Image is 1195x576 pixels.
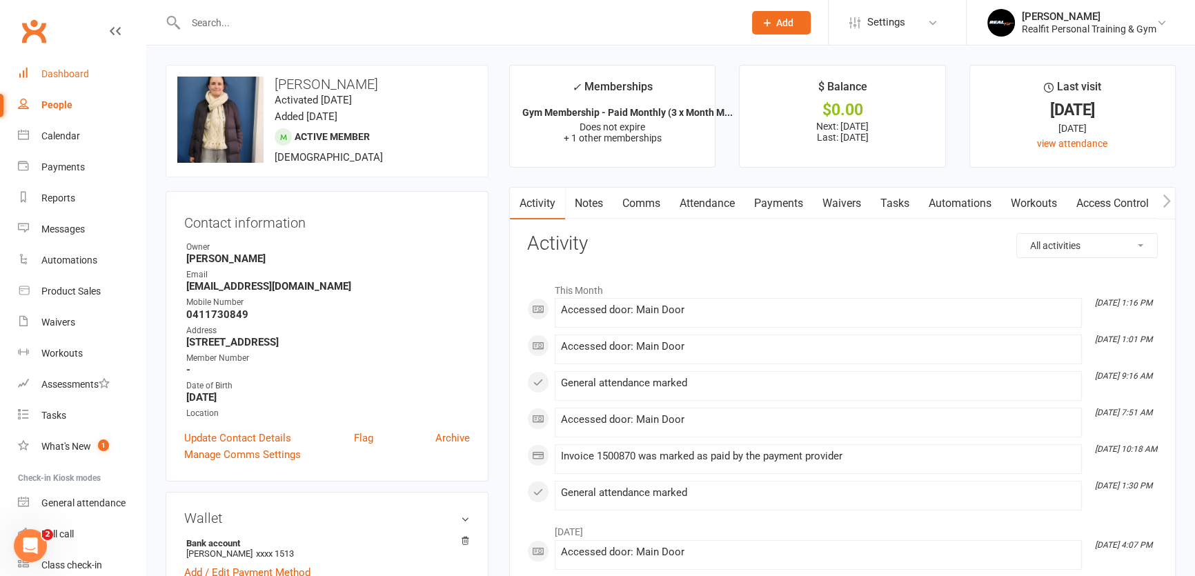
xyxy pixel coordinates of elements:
[527,233,1158,255] h3: Activity
[41,497,126,508] div: General attendance
[41,224,85,235] div: Messages
[1095,481,1152,490] i: [DATE] 1:30 PM
[752,121,932,143] p: Next: [DATE] Last: [DATE]
[41,130,80,141] div: Calendar
[41,99,72,110] div: People
[184,430,291,446] a: Update Contact Details
[18,519,146,550] a: Roll call
[561,450,1076,462] div: Invoice 1500870 was marked as paid by the payment provider
[1095,298,1152,308] i: [DATE] 1:16 PM
[670,188,744,219] a: Attendance
[184,510,470,526] h3: Wallet
[186,324,470,337] div: Address
[18,152,146,183] a: Payments
[41,379,110,390] div: Assessments
[186,391,470,404] strong: [DATE]
[186,538,463,548] strong: Bank account
[41,68,89,79] div: Dashboard
[1095,371,1152,381] i: [DATE] 9:16 AM
[1001,188,1067,219] a: Workouts
[186,308,470,321] strong: 0411730849
[295,131,370,142] span: Active member
[561,414,1076,426] div: Accessed door: Main Door
[561,304,1076,316] div: Accessed door: Main Door
[181,13,734,32] input: Search...
[186,364,470,376] strong: -
[41,255,97,266] div: Automations
[41,348,83,359] div: Workouts
[982,121,1163,136] div: [DATE]
[1067,188,1158,219] a: Access Control
[18,214,146,245] a: Messages
[561,341,1076,352] div: Accessed door: Main Door
[18,183,146,214] a: Reports
[186,280,470,292] strong: [EMAIL_ADDRESS][DOMAIN_NAME]
[18,276,146,307] a: Product Sales
[561,546,1076,558] div: Accessed door: Main Door
[177,77,264,163] img: image1749256371.png
[572,81,581,94] i: ✓
[177,77,477,92] h3: [PERSON_NAME]
[98,439,109,451] span: 1
[184,446,301,463] a: Manage Comms Settings
[818,78,867,103] div: $ Balance
[572,78,653,103] div: Memberships
[256,548,294,559] span: xxxx 1513
[41,317,75,328] div: Waivers
[18,431,146,462] a: What's New1
[18,307,146,338] a: Waivers
[1037,138,1107,149] a: view attendance
[18,338,146,369] a: Workouts
[1095,408,1152,417] i: [DATE] 7:51 AM
[14,529,47,562] iframe: Intercom live chat
[527,276,1158,298] li: This Month
[186,352,470,365] div: Member Number
[41,441,91,452] div: What's New
[752,11,811,34] button: Add
[527,517,1158,539] li: [DATE]
[564,132,662,143] span: + 1 other memberships
[18,400,146,431] a: Tasks
[982,103,1163,117] div: [DATE]
[435,430,470,446] a: Archive
[186,407,470,420] div: Location
[565,188,613,219] a: Notes
[813,188,871,219] a: Waivers
[41,559,102,570] div: Class check-in
[186,241,470,254] div: Owner
[1095,540,1152,550] i: [DATE] 4:07 PM
[41,286,101,297] div: Product Sales
[1095,335,1152,344] i: [DATE] 1:01 PM
[186,252,470,265] strong: [PERSON_NAME]
[1044,78,1101,103] div: Last visit
[41,161,85,172] div: Payments
[561,487,1076,499] div: General attendance marked
[275,110,337,123] time: Added [DATE]
[867,7,905,38] span: Settings
[18,59,146,90] a: Dashboard
[776,17,793,28] span: Add
[186,268,470,281] div: Email
[354,430,373,446] a: Flag
[752,103,932,117] div: $0.00
[17,14,51,48] a: Clubworx
[919,188,1001,219] a: Automations
[871,188,919,219] a: Tasks
[18,90,146,121] a: People
[184,210,470,230] h3: Contact information
[186,379,470,393] div: Date of Birth
[41,410,66,421] div: Tasks
[18,121,146,152] a: Calendar
[18,488,146,519] a: General attendance kiosk mode
[987,9,1015,37] img: thumb_image1693388435.png
[580,121,645,132] span: Does not expire
[184,536,470,561] li: [PERSON_NAME]
[1022,10,1156,23] div: [PERSON_NAME]
[561,377,1076,389] div: General attendance marked
[1022,23,1156,35] div: Realfit Personal Training & Gym
[510,188,565,219] a: Activity
[275,151,383,163] span: [DEMOGRAPHIC_DATA]
[41,192,75,203] div: Reports
[41,528,74,539] div: Roll call
[1095,444,1157,454] i: [DATE] 10:18 AM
